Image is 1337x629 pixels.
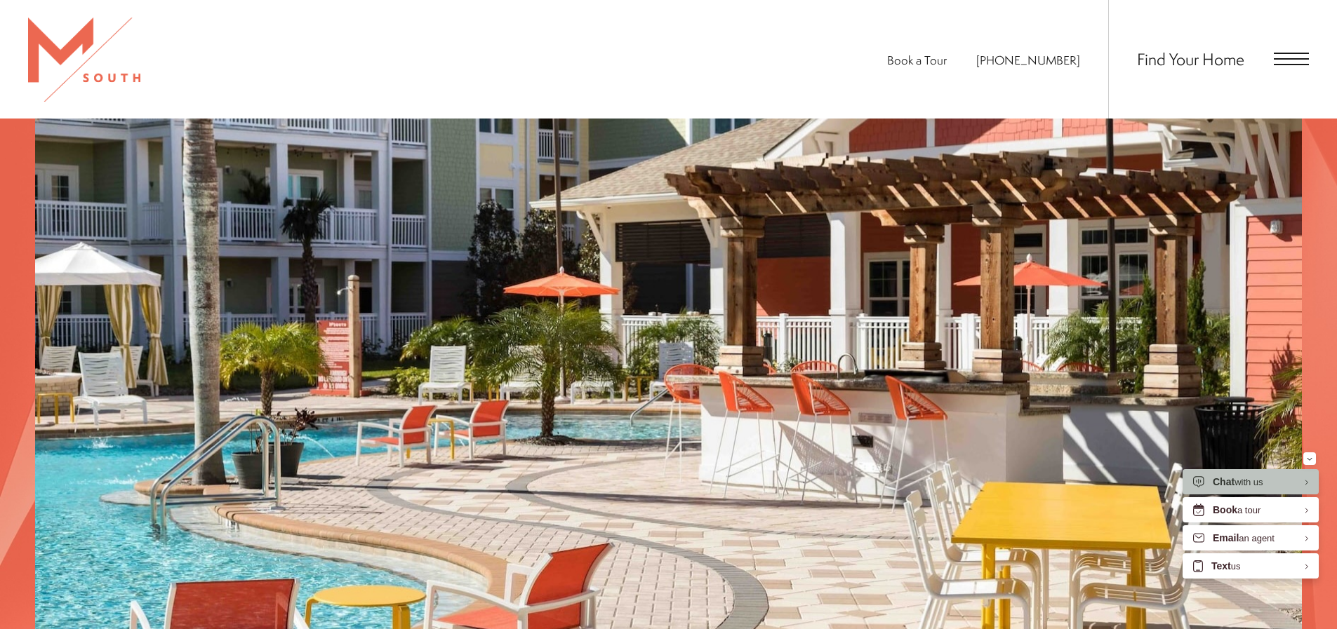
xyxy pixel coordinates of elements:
[1137,48,1244,70] a: Find Your Home
[1274,53,1309,65] button: Open Menu
[976,52,1080,68] a: Call Us at 813-570-8014
[887,52,947,68] a: Book a Tour
[28,18,140,102] img: MSouth
[976,52,1080,68] span: [PHONE_NUMBER]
